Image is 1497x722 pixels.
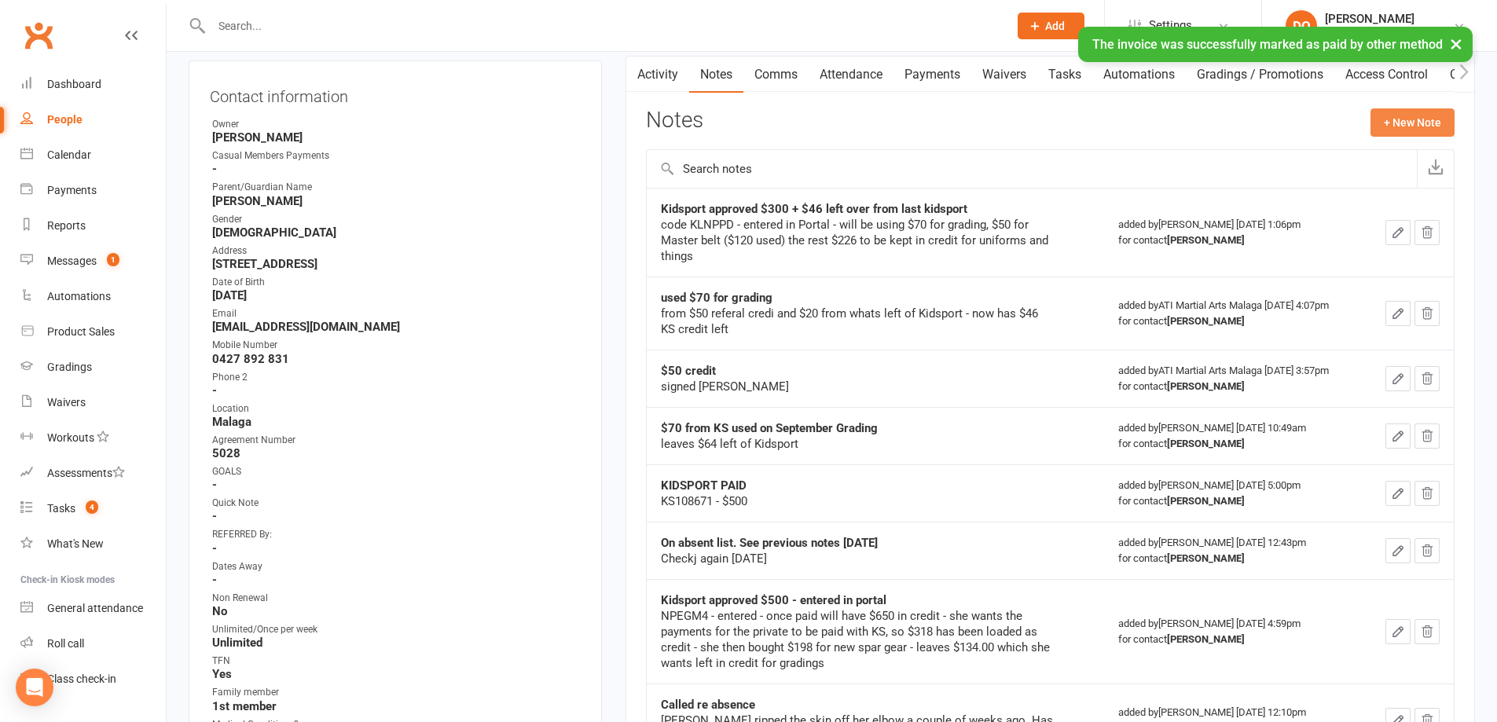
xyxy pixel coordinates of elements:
[20,626,166,662] a: Roll call
[212,212,581,227] div: Gender
[47,148,91,161] div: Calendar
[47,467,125,479] div: Assessments
[20,526,166,562] a: What's New
[212,320,581,334] strong: [EMAIL_ADDRESS][DOMAIN_NAME]
[1167,495,1245,507] strong: [PERSON_NAME]
[661,217,1054,264] div: code KLNPPD - entered in Portal - will be using $70 for grading, $50 for Master belt ($120 used) ...
[107,253,119,266] span: 1
[47,219,86,232] div: Reports
[20,491,166,526] a: Tasks 4
[47,673,116,685] div: Class check-in
[743,57,809,93] a: Comms
[20,456,166,491] a: Assessments
[971,57,1037,93] a: Waivers
[1118,313,1349,329] div: for contact
[212,509,581,523] strong: -
[1167,315,1245,327] strong: [PERSON_NAME]
[212,433,581,448] div: Agreement Number
[212,244,581,258] div: Address
[212,464,581,479] div: GOALS
[1018,13,1084,39] button: Add
[20,591,166,626] a: General attendance kiosk mode
[20,385,166,420] a: Waivers
[1092,57,1186,93] a: Automations
[212,275,581,290] div: Date of Birth
[647,150,1417,188] input: Search notes
[1118,298,1349,329] div: added by ATI Martial Arts Malaga [DATE] 4:07pm
[47,361,92,373] div: Gradings
[1118,233,1349,248] div: for contact
[1118,493,1349,509] div: for contact
[212,383,581,398] strong: -
[1442,27,1470,60] button: ×
[212,162,581,176] strong: -
[212,446,581,460] strong: 5028
[1118,379,1349,394] div: for contact
[207,15,997,37] input: Search...
[661,493,1054,509] div: KS108671 - $500
[212,401,581,416] div: Location
[212,591,581,606] div: Non Renewal
[212,117,581,132] div: Owner
[1078,27,1473,62] div: The invoice was successfully marked as paid by other method
[16,669,53,706] div: Open Intercom Messenger
[20,137,166,173] a: Calendar
[20,420,166,456] a: Workouts
[20,102,166,137] a: People
[1149,8,1192,43] span: Settings
[47,325,115,338] div: Product Sales
[661,202,967,216] strong: Kidsport approved $300 + $46 left over from last kidsport
[661,436,1054,452] div: leaves $64 left of Kidsport
[212,685,581,700] div: Family member
[20,208,166,244] a: Reports
[1118,535,1349,566] div: added by [PERSON_NAME] [DATE] 12:43pm
[212,496,581,511] div: Quick Note
[1167,380,1245,392] strong: [PERSON_NAME]
[212,636,581,650] strong: Unlimited
[212,699,581,713] strong: 1st member
[661,593,886,607] strong: Kidsport approved $500 - entered in portal
[212,338,581,353] div: Mobile Number
[1167,234,1245,246] strong: [PERSON_NAME]
[1118,478,1349,509] div: added by [PERSON_NAME] [DATE] 5:00pm
[1118,551,1349,566] div: for contact
[20,662,166,697] a: Class kiosk mode
[212,257,581,271] strong: [STREET_ADDRESS]
[1118,217,1349,248] div: added by [PERSON_NAME] [DATE] 1:06pm
[689,57,743,93] a: Notes
[47,502,75,515] div: Tasks
[47,637,84,650] div: Roll call
[47,396,86,409] div: Waivers
[212,194,581,208] strong: [PERSON_NAME]
[1118,616,1349,647] div: added by [PERSON_NAME] [DATE] 4:59pm
[212,130,581,145] strong: [PERSON_NAME]
[210,82,581,105] h3: Contact information
[661,608,1054,671] div: NPEGM4 - entered - once paid will have $650 in credit - she wants the payments for the private to...
[20,314,166,350] a: Product Sales
[212,225,581,240] strong: [DEMOGRAPHIC_DATA]
[1325,12,1440,26] div: [PERSON_NAME]
[626,57,689,93] a: Activity
[1325,26,1440,40] div: ATI Martial Arts Malaga
[212,604,581,618] strong: No
[47,602,143,614] div: General attendance
[1118,436,1349,452] div: for contact
[1167,438,1245,449] strong: [PERSON_NAME]
[212,370,581,385] div: Phone 2
[212,352,581,366] strong: 0427 892 831
[1118,363,1349,394] div: added by ATI Martial Arts Malaga [DATE] 3:57pm
[646,108,703,137] h3: Notes
[212,478,581,492] strong: -
[809,57,893,93] a: Attendance
[1186,57,1334,93] a: Gradings / Promotions
[20,350,166,385] a: Gradings
[47,290,111,302] div: Automations
[661,698,755,712] strong: Called re absence
[212,306,581,321] div: Email
[661,291,772,305] strong: used $70 for grading
[47,537,104,550] div: What's New
[20,173,166,208] a: Payments
[212,527,581,542] div: REFERRED By:
[47,255,97,267] div: Messages
[212,622,581,637] div: Unlimited/Once per week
